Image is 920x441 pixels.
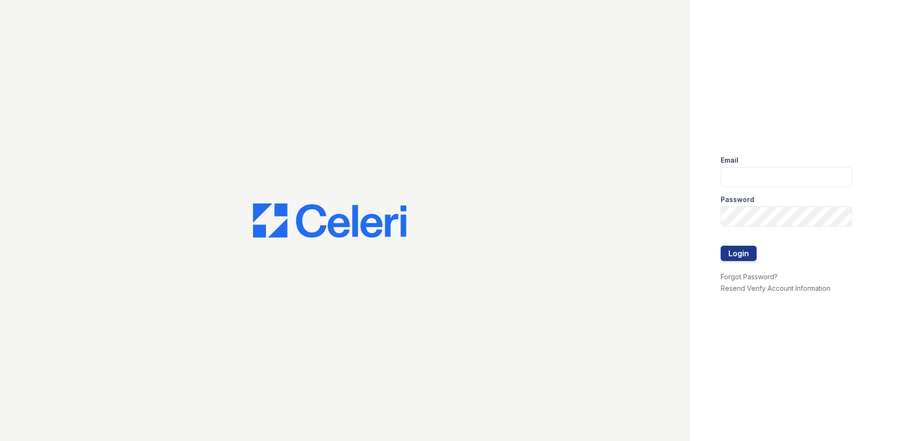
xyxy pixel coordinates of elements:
[721,284,830,292] a: Resend Verify Account Information
[721,246,757,261] button: Login
[721,195,754,204] label: Password
[253,203,406,238] img: CE_Logo_Blue-a8612792a0a2168367f1c8372b55b34899dd931a85d93a1a3d3e32e68fde9ad4.png
[721,155,738,165] label: Email
[721,273,778,281] a: Forgot Password?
